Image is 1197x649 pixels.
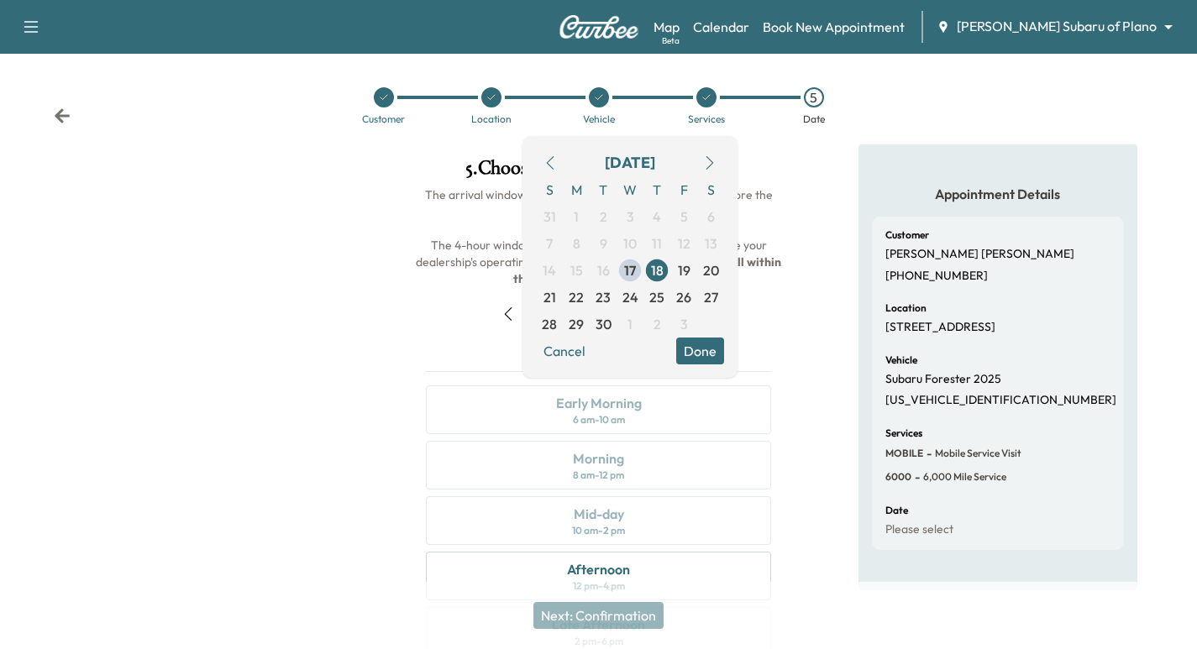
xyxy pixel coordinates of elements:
p: [US_VEHICLE_IDENTIFICATION_NUMBER] [885,393,1116,408]
p: Please select [885,522,953,537]
b: appointments will always fall within the dealership's available hours [513,254,784,286]
div: [DATE] [605,151,655,175]
div: Afternoon [567,559,630,579]
span: 29 [569,314,584,334]
span: 9 [600,233,607,254]
span: 19 [678,260,690,280]
p: Subaru Forester 2025 [885,372,1001,387]
span: T [643,176,670,203]
span: 2 [654,314,661,334]
div: Date [803,114,825,124]
span: T [590,176,617,203]
button: Cancel [536,338,593,364]
div: 12 pm - 4 pm [573,579,625,593]
span: MOBILE [885,447,923,460]
button: Done [676,338,724,364]
span: 27 [704,287,718,307]
a: Calendar [693,17,749,37]
span: 12 [678,233,690,254]
h6: Services [885,428,922,438]
span: 13 [705,233,717,254]
span: 3 [680,314,688,334]
h6: Location [885,303,927,313]
h5: Appointment Details [872,185,1124,203]
div: Vehicle [583,114,615,124]
h6: Vehicle [885,355,917,365]
span: 15 [570,260,583,280]
span: 16 [597,260,610,280]
span: [PERSON_NAME] Subaru of Plano [957,17,1157,36]
div: Customer [362,114,405,124]
span: 24 [622,287,638,307]
span: 1 [574,207,579,227]
span: 20 [703,260,719,280]
span: Mobile Service Visit [932,447,1021,460]
span: F [670,176,697,203]
span: 26 [676,287,691,307]
span: 30 [596,314,612,334]
span: 5 [680,207,688,227]
span: 17 [624,260,636,280]
span: W [617,176,643,203]
h6: Date [885,505,908,516]
span: 10 [623,233,637,254]
h6: Customer [885,230,929,240]
a: MapBeta [654,17,680,37]
h1: 5 . Choose Date & Arrival Window [412,158,785,186]
div: Back [54,107,71,124]
span: M [563,176,590,203]
span: S [697,176,724,203]
span: 21 [543,287,556,307]
span: 28 [542,314,557,334]
span: 18 [651,260,664,280]
span: 6 [707,207,715,227]
span: 8 [573,233,580,254]
img: Curbee Logo [559,15,639,39]
span: 6,000 mile Service [920,470,1006,484]
div: Beta [662,34,680,47]
span: 23 [596,287,611,307]
span: 2 [600,207,607,227]
span: - [911,468,920,485]
span: 6000 [885,470,911,484]
a: Book New Appointment [763,17,905,37]
span: 4 [653,207,661,227]
span: 11 [652,233,662,254]
span: 1 [627,314,633,334]
span: 31 [543,207,556,227]
p: [PHONE_NUMBER] [885,269,988,284]
div: Services [688,114,725,124]
div: 5 [804,87,824,107]
span: S [536,176,563,203]
div: Location [471,114,512,124]
span: 14 [543,260,556,280]
span: 3 [627,207,634,227]
p: [STREET_ADDRESS] [885,320,995,335]
span: - [923,445,932,462]
span: 7 [546,233,553,254]
span: 25 [649,287,664,307]
span: 22 [569,287,584,307]
p: [PERSON_NAME] [PERSON_NAME] [885,247,1074,262]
